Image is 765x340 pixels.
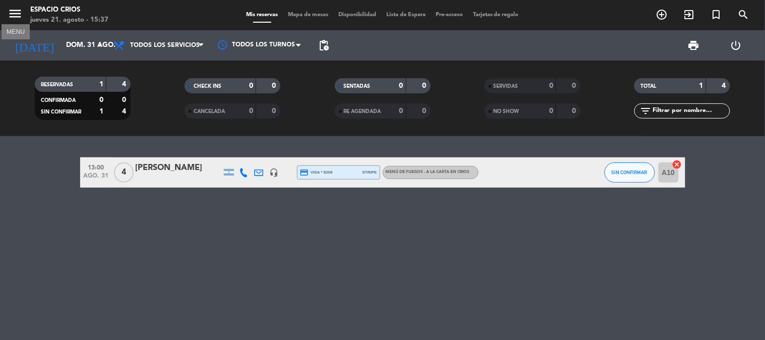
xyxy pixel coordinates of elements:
strong: 0 [272,82,278,89]
span: NO SHOW [494,109,519,114]
span: SENTADAS [344,84,371,89]
span: TOTAL [640,84,656,89]
strong: 0 [572,82,578,89]
strong: 0 [549,107,553,115]
span: Todos los servicios [130,42,200,49]
span: SIN CONFIRMAR [41,109,81,115]
span: CANCELADA [194,109,225,114]
strong: 0 [549,82,553,89]
span: 4 [114,162,134,183]
span: Mis reservas [241,12,283,18]
span: Tarjetas de regalo [468,12,524,18]
i: turned_in_not [711,9,723,21]
span: CONFIRMADA [41,98,76,103]
span: ago. 31 [84,173,109,184]
i: search [738,9,750,21]
i: exit_to_app [683,9,695,21]
strong: 1 [99,108,103,115]
i: power_settings_new [730,39,742,51]
input: Filtrar por nombre... [652,105,730,117]
strong: 1 [99,81,103,88]
i: headset_mic [270,168,279,177]
i: credit_card [300,168,309,177]
i: [DATE] [8,34,61,56]
strong: 0 [572,107,578,115]
div: MENU [2,27,30,36]
i: arrow_drop_down [94,39,106,51]
span: SIN CONFIRMAR [612,169,648,175]
strong: 0 [399,107,403,115]
strong: 0 [122,96,128,103]
span: RE AGENDADA [344,109,381,114]
strong: 4 [122,108,128,115]
i: add_circle_outline [656,9,668,21]
strong: 0 [422,82,428,89]
span: pending_actions [318,39,330,51]
div: Espacio Crios [30,5,108,15]
strong: 0 [272,107,278,115]
div: jueves 21. agosto - 15:37 [30,15,108,25]
div: [PERSON_NAME] [136,161,221,175]
strong: 0 [249,107,253,115]
span: print [688,39,700,51]
i: filter_list [639,105,652,117]
strong: 0 [399,82,403,89]
span: visa * 8208 [300,168,333,177]
span: Lista de Espera [381,12,431,18]
strong: 0 [99,96,103,103]
div: LOG OUT [715,30,757,61]
span: Mapa de mesas [283,12,333,18]
span: RESERVADAS [41,82,73,87]
strong: 4 [122,81,128,88]
button: SIN CONFIRMAR [605,162,655,183]
span: Pre-acceso [431,12,468,18]
strong: 0 [249,82,253,89]
strong: 0 [422,107,428,115]
i: menu [8,6,23,21]
span: SERVIDAS [494,84,518,89]
span: Disponibilidad [333,12,381,18]
strong: 4 [722,82,728,89]
button: menu [8,6,23,25]
span: 13:00 [84,161,109,173]
span: Menú de fuegos - a la carta en CRIOS [386,170,470,174]
i: cancel [672,159,682,169]
span: stripe [363,169,377,176]
span: CHECK INS [194,84,221,89]
strong: 1 [699,82,703,89]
